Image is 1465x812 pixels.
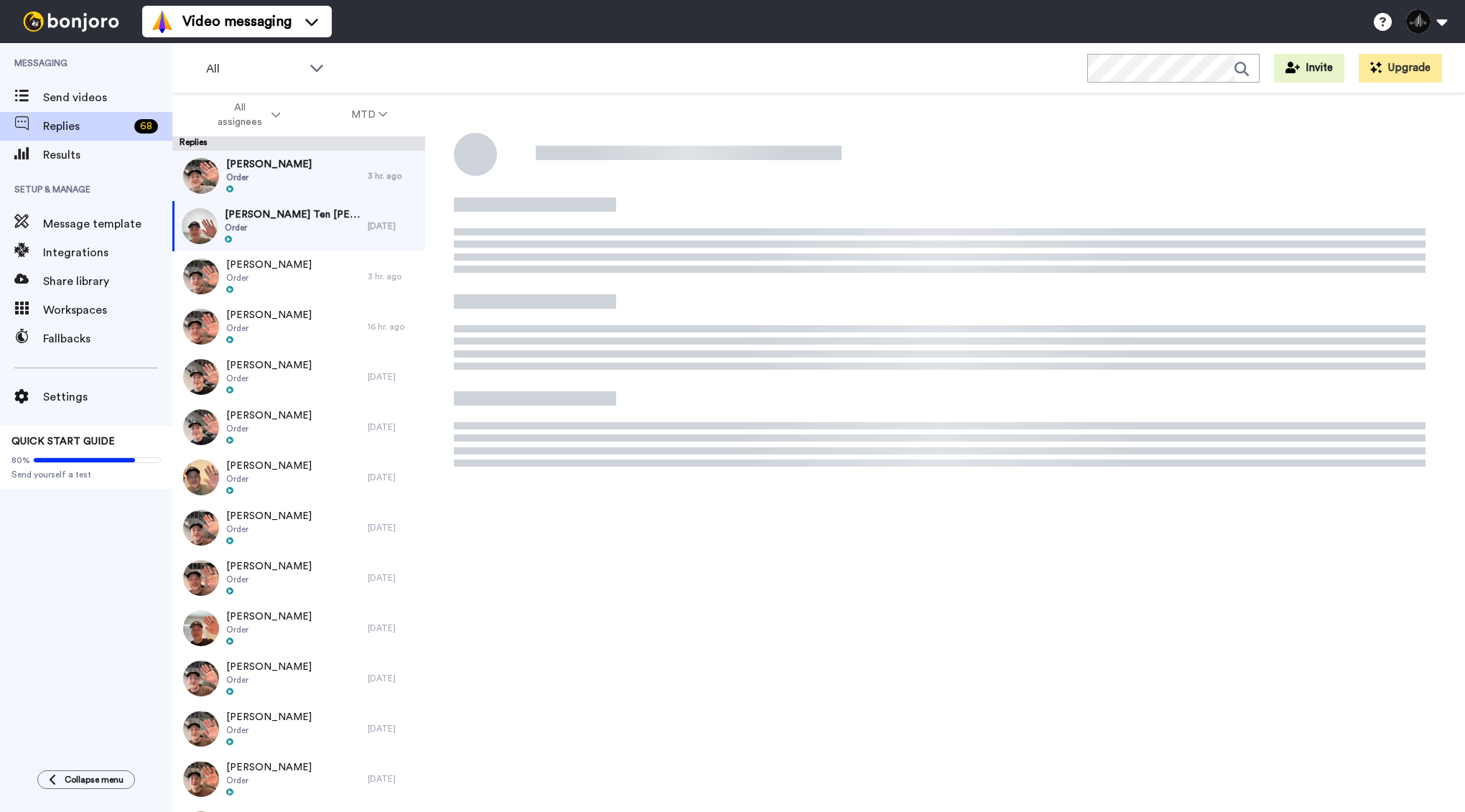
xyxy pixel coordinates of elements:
img: d01c5309-b56c-45bc-b201-a7af0a7f884a-thumb.jpg [183,711,219,747]
span: Results [43,146,172,164]
img: b09136ba-b58d-4598-9b1a-657e01885e8f-thumb.jpg [183,761,219,797]
span: Workspaces [43,302,172,319]
span: [PERSON_NAME] [226,409,312,423]
span: Collapse menu [65,774,124,785]
a: [PERSON_NAME]Order3 hr. ago [172,151,425,201]
img: bj-logo-header-white.svg [17,11,125,32]
span: Message template [43,215,172,233]
a: [PERSON_NAME]Order[DATE] [172,754,425,804]
span: Share library [43,273,172,290]
div: [DATE] [368,572,418,584]
span: Order [226,373,312,384]
button: Upgrade [1359,54,1442,83]
span: [PERSON_NAME] Ten [PERSON_NAME] [225,207,361,222]
button: MTD [316,102,423,128]
span: Order [226,775,312,786]
div: [DATE] [368,723,418,734]
div: 3 hr. ago [368,170,418,182]
div: Replies [172,136,425,151]
img: 2928f92d-d74f-4415-a4a2-640ce8c41eab-thumb.jpg [183,258,219,294]
span: Settings [43,388,172,406]
span: [PERSON_NAME] [226,760,312,775]
img: 6695022b-d9e9-451b-845e-63d692640ad0-thumb.jpg [183,661,219,696]
span: Video messaging [182,11,292,32]
div: [DATE] [368,472,418,483]
div: [DATE] [368,673,418,684]
span: Replies [43,118,129,135]
span: Order [226,322,312,334]
div: [DATE] [368,371,418,383]
span: All assignees [210,101,269,129]
img: 746daabd-ad06-4fa5-a617-14f5fb6fc0db-thumb.jpg [183,510,219,546]
img: f2902885-8206-4f2d-b54d-3b206e038dc3-thumb.jpg [183,158,219,194]
span: [PERSON_NAME] [226,258,312,272]
img: 53e71fb5-9ae1-41c4-8b44-95b6556c7d3a-thumb.jpg [183,610,219,646]
span: Order [225,222,361,233]
img: 045557f2-a6ee-427a-b252-e6a4ee5e83f7-thumb.jpg [183,309,219,345]
span: All [206,60,302,78]
span: [PERSON_NAME] [226,358,312,373]
span: Send yourself a test [11,469,161,480]
div: 3 hr. ago [368,271,418,282]
a: [PERSON_NAME]Order[DATE] [172,452,425,503]
div: [DATE] [368,421,418,433]
button: Invite [1274,54,1344,83]
span: Order [226,172,312,183]
span: Order [226,272,312,284]
span: [PERSON_NAME] [226,660,312,674]
span: [PERSON_NAME] [226,459,312,473]
div: [DATE] [368,220,418,232]
a: [PERSON_NAME]Order3 hr. ago [172,251,425,302]
img: ab514738-f614-436c-ac9a-0c287d9b9510-thumb.jpg [183,359,219,395]
img: be5a1386-e2b9-4e16-a0e6-ce3a952d6068-thumb.jpg [182,208,218,244]
span: [PERSON_NAME] [226,157,312,172]
button: All assignees [175,95,316,135]
a: [PERSON_NAME]Order[DATE] [172,402,425,452]
div: 68 [134,119,158,134]
span: Send videos [43,89,172,106]
a: [PERSON_NAME]Order[DATE] [172,553,425,603]
a: [PERSON_NAME]Order[DATE] [172,503,425,553]
span: [PERSON_NAME] [226,610,312,624]
span: [PERSON_NAME] [226,308,312,322]
div: 16 hr. ago [368,321,418,332]
span: Order [226,473,312,485]
img: 699449e3-bb3a-467c-bdf7-049cba583549-thumb.jpg [183,409,219,445]
a: [PERSON_NAME]Order[DATE] [172,653,425,704]
a: [PERSON_NAME] Ten [PERSON_NAME]Order[DATE] [172,201,425,251]
span: Order [226,624,312,635]
a: [PERSON_NAME]Order[DATE] [172,704,425,754]
span: Order [226,674,312,686]
img: 35cdd85e-faec-4704-8a45-05e66f68dcf4-thumb.jpg [183,560,219,596]
img: 891f35c2-bb58-4390-84f6-5901a24cb1ba-thumb.jpg [183,459,219,495]
span: [PERSON_NAME] [226,710,312,724]
a: [PERSON_NAME]Order[DATE] [172,352,425,402]
img: vm-color.svg [151,10,174,33]
button: Collapse menu [37,770,135,789]
span: Integrations [43,244,172,261]
div: [DATE] [368,773,418,785]
div: [DATE] [368,522,418,533]
span: Order [226,724,312,736]
span: [PERSON_NAME] [226,559,312,574]
span: Order [226,423,312,434]
div: [DATE] [368,622,418,634]
span: Order [226,574,312,585]
span: Fallbacks [43,330,172,347]
span: Order [226,523,312,535]
span: QUICK START GUIDE [11,437,115,447]
span: 80% [11,454,30,466]
a: [PERSON_NAME]Order[DATE] [172,603,425,653]
span: [PERSON_NAME] [226,509,312,523]
a: [PERSON_NAME]Order16 hr. ago [172,302,425,352]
